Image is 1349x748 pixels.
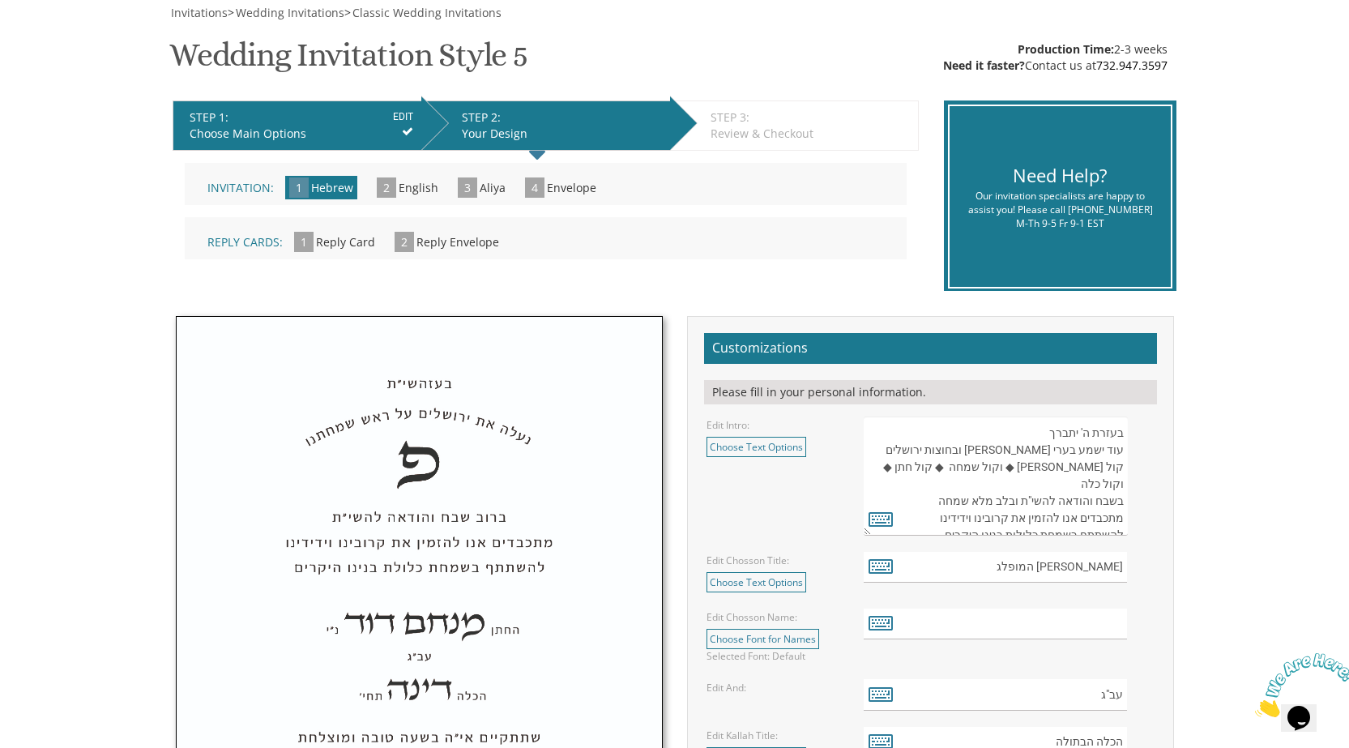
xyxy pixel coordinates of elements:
[707,729,778,742] label: Edit Kallah Title:
[190,126,413,142] div: Choose Main Options
[311,180,353,195] span: Hebrew
[169,5,228,20] a: Invitations
[707,629,819,649] a: Choose Font for Names
[1096,58,1168,73] a: 732.947.3597
[943,41,1168,74] div: 2-3 weeks Contact us at
[393,109,413,124] input: EDIT
[234,5,344,20] a: Wedding Invitations
[352,5,502,20] span: Classic Wedding Invitations
[169,37,527,85] h1: Wedding Invitation Style 5
[190,109,413,126] div: STEP 1:
[228,5,344,20] span: >
[711,126,910,142] div: Review & Checkout
[462,126,662,142] div: Your Design
[525,177,544,198] span: 4
[864,417,1127,536] textarea: בעזרת ה' יתברך עוד ישמע בערי [PERSON_NAME] ובחוצות ירושלים קול [PERSON_NAME] ◆ וקול שמחה ◆ קול חת...
[962,189,1159,230] div: Our invitation specialists are happy to assist you! Please call [PHONE_NUMBER] M-Th 9-5 Fr 9-1 EST
[377,177,396,198] span: 2
[707,437,806,457] a: Choose Text Options
[707,610,797,624] label: Edit Chosson Name:
[344,5,502,20] span: >
[236,5,344,20] span: Wedding Invitations
[316,234,375,250] span: Reply Card
[962,163,1159,188] div: Need Help?
[707,681,746,695] label: Edit And:
[1249,647,1349,724] iframe: chat widget
[707,554,789,567] label: Edit Chosson Title:
[943,58,1025,73] span: Need it faster?
[707,572,806,592] a: Choose Text Options
[289,177,309,198] span: 1
[711,109,910,126] div: STEP 3:
[704,380,1157,404] div: Please fill in your personal information.
[294,232,314,252] span: 1
[6,6,107,71] img: Chat attention grabber
[171,5,228,20] span: Invitations
[458,177,477,198] span: 3
[480,180,506,195] span: Aliya
[395,232,414,252] span: 2
[547,180,596,195] span: Envelope
[707,649,839,663] div: Selected Font: Default
[704,333,1157,364] h2: Customizations
[416,234,499,250] span: Reply Envelope
[351,5,502,20] a: Classic Wedding Invitations
[207,234,283,250] span: Reply Cards:
[399,180,438,195] span: English
[462,109,662,126] div: STEP 2:
[1018,41,1114,57] span: Production Time:
[707,418,749,432] label: Edit Intro:
[207,180,274,195] span: Invitation:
